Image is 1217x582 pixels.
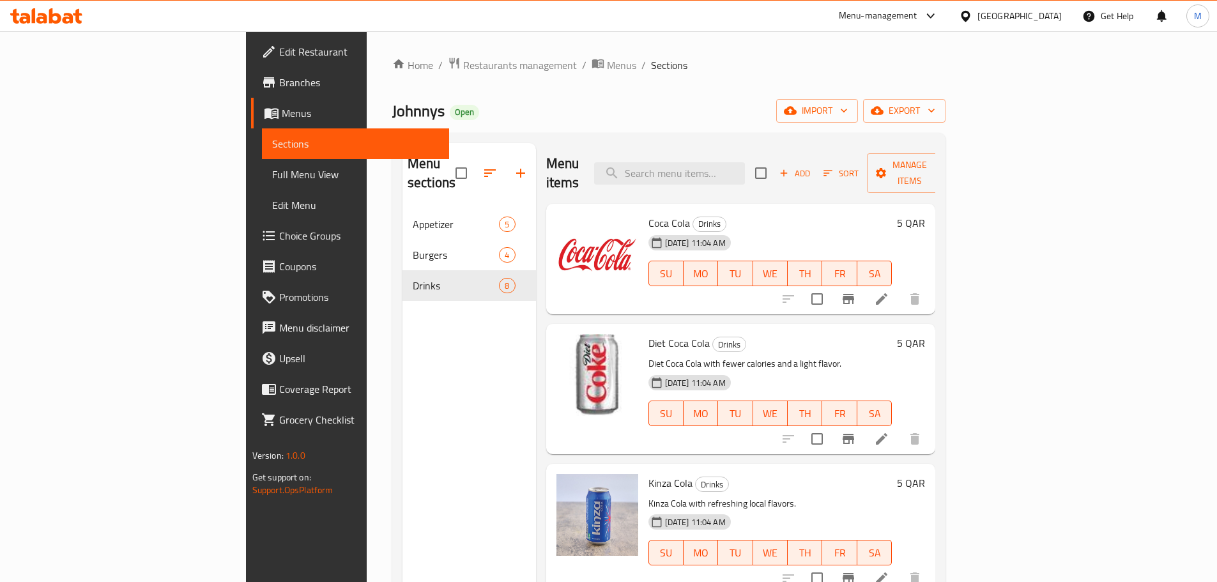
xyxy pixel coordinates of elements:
[689,404,713,423] span: MO
[815,164,867,183] span: Sort items
[774,164,815,183] button: Add
[862,404,887,423] span: SA
[839,8,917,24] div: Menu-management
[272,136,439,151] span: Sections
[857,261,892,286] button: SA
[718,261,753,286] button: TU
[823,166,859,181] span: Sort
[648,540,684,565] button: SU
[793,264,817,283] span: TH
[753,261,788,286] button: WE
[252,469,311,486] span: Get support on:
[693,217,726,232] div: Drinks
[282,105,439,121] span: Menus
[1194,9,1202,23] span: M
[660,377,731,389] span: [DATE] 11:04 AM
[862,264,887,283] span: SA
[251,98,449,128] a: Menus
[475,158,505,188] span: Sort sections
[402,270,536,301] div: Drinks8
[753,401,788,426] button: WE
[279,351,439,366] span: Upsell
[857,540,892,565] button: SA
[822,261,857,286] button: FR
[897,214,925,232] h6: 5 QAR
[286,447,305,464] span: 1.0.0
[867,153,953,193] button: Manage items
[251,282,449,312] a: Promotions
[272,167,439,182] span: Full Menu View
[251,312,449,343] a: Menu disclaimer
[582,57,586,73] li: /
[252,482,333,498] a: Support.OpsPlatform
[262,128,449,159] a: Sections
[499,217,515,232] div: items
[272,197,439,213] span: Edit Menu
[499,247,515,263] div: items
[804,286,830,312] span: Select to update
[723,264,747,283] span: TU
[279,289,439,305] span: Promotions
[827,404,852,423] span: FR
[897,474,925,492] h6: 5 QAR
[899,424,930,454] button: delete
[402,204,536,306] nav: Menu sections
[788,401,822,426] button: TH
[822,540,857,565] button: FR
[556,214,638,296] img: Coca Cola
[758,544,783,562] span: WE
[279,412,439,427] span: Grocery Checklist
[718,540,753,565] button: TU
[660,237,731,249] span: [DATE] 11:04 AM
[654,264,678,283] span: SU
[651,57,687,73] span: Sections
[857,401,892,426] button: SA
[723,404,747,423] span: TU
[684,401,718,426] button: MO
[833,284,864,314] button: Branch-specific-item
[448,57,577,73] a: Restaurants management
[262,159,449,190] a: Full Menu View
[648,356,892,372] p: Diet Coca Cola with fewer calories and a light flavor.
[279,259,439,274] span: Coupons
[500,249,514,261] span: 4
[793,404,817,423] span: TH
[758,404,783,423] span: WE
[654,544,678,562] span: SU
[689,264,713,283] span: MO
[695,477,729,492] div: Drinks
[556,474,638,556] img: Kinza Cola
[863,99,945,123] button: export
[279,320,439,335] span: Menu disclaimer
[392,57,945,73] nav: breadcrumb
[684,261,718,286] button: MO
[279,228,439,243] span: Choice Groups
[873,103,935,119] span: export
[413,278,499,293] span: Drinks
[402,209,536,240] div: Appetizer5
[874,291,889,307] a: Edit menu item
[641,57,646,73] li: /
[713,337,746,352] span: Drinks
[747,160,774,187] span: Select section
[450,107,479,118] span: Open
[827,264,852,283] span: FR
[251,220,449,251] a: Choice Groups
[718,401,753,426] button: TU
[793,544,817,562] span: TH
[546,154,579,192] h2: Menu items
[877,157,942,189] span: Manage items
[723,544,747,562] span: TU
[251,36,449,67] a: Edit Restaurant
[413,247,499,263] span: Burgers
[833,424,864,454] button: Branch-specific-item
[827,544,852,562] span: FR
[499,278,515,293] div: items
[788,540,822,565] button: TH
[660,516,731,528] span: [DATE] 11:04 AM
[684,540,718,565] button: MO
[820,164,862,183] button: Sort
[648,333,710,353] span: Diet Coca Cola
